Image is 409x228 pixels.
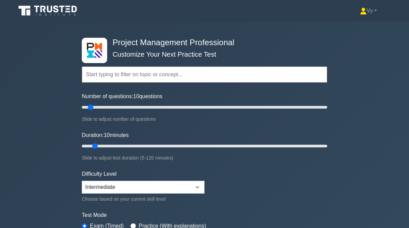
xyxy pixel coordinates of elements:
[82,195,204,203] div: Choose based on your current skill level
[82,115,327,123] div: Slide to adjust number of questions
[133,93,139,99] span: 10
[82,154,327,162] div: Slide to adjust test duration (5-120 minutes)
[104,132,110,138] span: 10
[82,92,162,101] label: Number of questions: questions
[82,170,117,178] label: Difficulty Level
[82,211,327,219] label: Test Mode
[82,131,129,139] label: Duration: minutes
[110,38,294,48] h4: Project Management Professional
[344,4,393,18] a: Vy
[82,66,327,83] input: Start typing to filter on topic or concept...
